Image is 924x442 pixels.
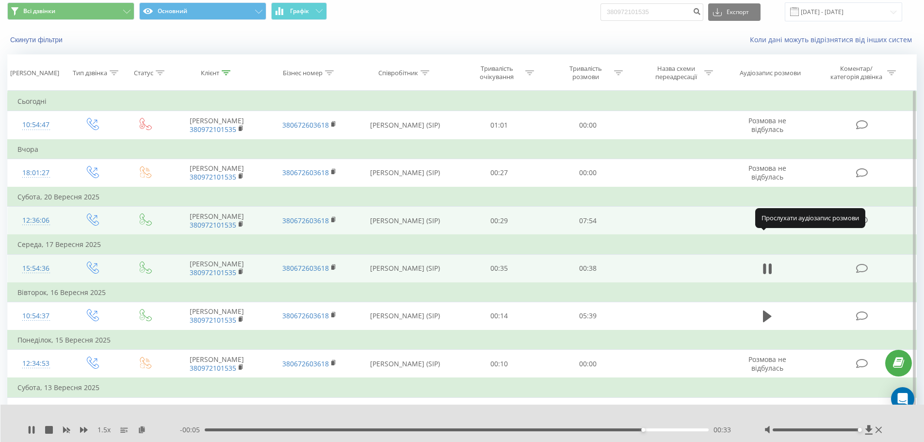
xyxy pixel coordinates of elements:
button: Експорт [708,3,761,21]
a: 380972101535 [190,220,236,229]
span: Розмова не відбулась [748,355,786,373]
td: Середа, 17 Вересня 2025 [8,235,917,254]
span: 1.5 x [97,425,111,435]
td: [PERSON_NAME] [171,397,263,426]
td: 00:38 [544,254,632,283]
td: Вівторок, 16 Вересня 2025 [8,283,917,302]
a: 380672603618 [282,216,329,225]
div: 10:54:47 [17,115,55,134]
div: 12:36:06 [17,211,55,230]
td: [PERSON_NAME] (SIP) [356,159,455,187]
td: 00:29 [455,207,544,235]
div: Open Intercom Messenger [891,387,914,410]
div: 10:54:37 [17,307,55,326]
td: [PERSON_NAME] (SIP) [356,207,455,235]
td: [PERSON_NAME] [171,207,263,235]
div: Тривалість очікування [471,65,523,81]
a: 380972101535 [190,172,236,181]
button: Основний [139,2,266,20]
div: 15:54:36 [17,259,55,278]
td: [PERSON_NAME] [171,302,263,330]
div: [PERSON_NAME] [10,69,59,77]
a: 380672603618 [282,311,329,320]
td: [PERSON_NAME] [171,350,263,378]
td: Сьогодні [8,92,917,111]
input: Пошук за номером [600,3,703,21]
a: 380672603618 [282,168,329,177]
a: 380972101535 [190,363,236,373]
a: 380672603618 [282,120,329,130]
td: Понеділок, 15 Вересня 2025 [8,330,917,350]
div: Accessibility label [641,428,645,432]
div: Коментар/категорія дзвінка [828,65,885,81]
span: Всі дзвінки [23,7,55,15]
div: 12:34:53 [17,354,55,373]
a: Коли дані можуть відрізнятися вiд інших систем [750,35,917,44]
div: Прослухати аудіозапис розмови [755,208,865,228]
td: 00:35 [455,254,544,283]
td: 07:54 [544,207,632,235]
div: Клієнт [201,69,219,77]
div: Статус [134,69,153,77]
div: 17:10:52 [17,402,55,421]
button: Скинути фільтри [7,35,67,44]
td: Вчора [8,140,917,159]
td: 00:27 [455,159,544,187]
button: Графік [271,2,327,20]
td: [PERSON_NAME] (SIP) [356,350,455,378]
td: Субота, 20 Вересня 2025 [8,187,917,207]
div: Співробітник [378,69,418,77]
div: 18:01:27 [17,164,55,182]
button: Всі дзвінки [7,2,134,20]
td: [PERSON_NAME] (SIP) [356,111,455,140]
a: 380972101535 [190,125,236,134]
span: 00:33 [713,425,731,435]
td: [PERSON_NAME] (SIP) [356,302,455,330]
div: Accessibility label [858,428,862,432]
a: 380672603618 [282,263,329,273]
div: Бізнес номер [283,69,323,77]
div: Тривалість розмови [560,65,612,81]
div: Аудіозапис розмови [740,69,801,77]
td: 00:00 [544,111,632,140]
td: 05:39 [544,302,632,330]
td: 00:00 [544,159,632,187]
td: 00:10 [455,350,544,378]
td: [PERSON_NAME] (SIP) [356,397,455,426]
span: - 00:05 [180,425,205,435]
td: 00:00 [544,397,632,426]
td: [PERSON_NAME] [171,159,263,187]
span: Розмова не відбулась [748,164,786,181]
td: [PERSON_NAME] [171,254,263,283]
a: 380672603618 [282,359,329,368]
td: 01:01 [455,111,544,140]
span: Розмова не відбулась [748,402,786,420]
td: 00:14 [455,302,544,330]
div: Назва схеми переадресації [650,65,702,81]
td: 01:04 [455,397,544,426]
a: 380972101535 [190,315,236,325]
span: Розмова не відбулась [748,116,786,134]
td: [PERSON_NAME] (SIP) [356,254,455,283]
span: Графік [290,8,309,15]
a: 380972101535 [190,268,236,277]
div: Тип дзвінка [73,69,107,77]
td: Субота, 13 Вересня 2025 [8,378,917,397]
td: 00:00 [544,350,632,378]
td: [PERSON_NAME] [171,111,263,140]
